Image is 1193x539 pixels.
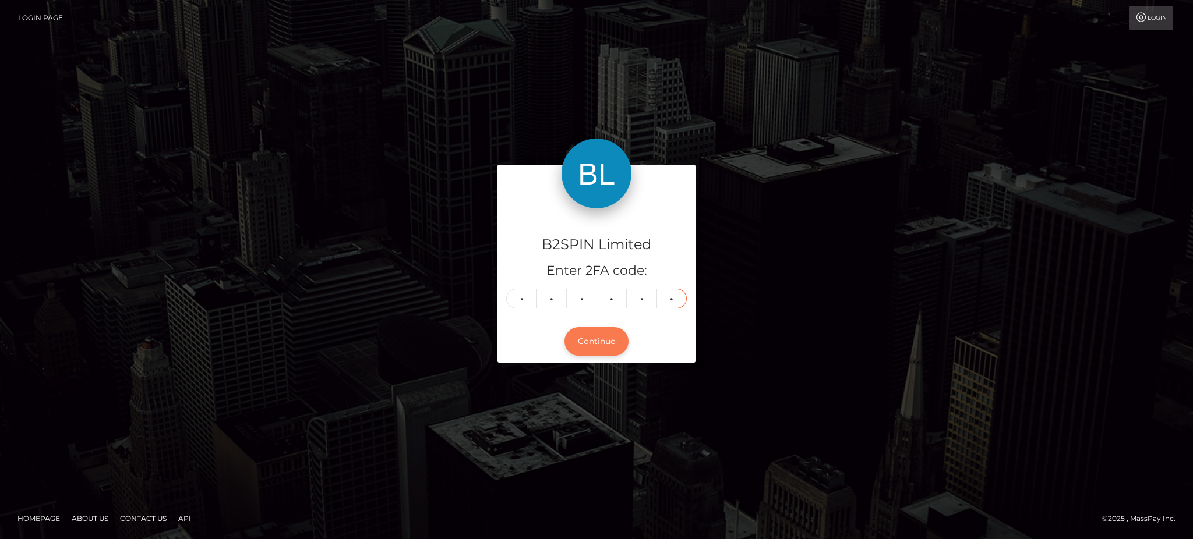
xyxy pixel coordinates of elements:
h5: Enter 2FA code: [506,262,687,280]
a: Contact Us [115,509,171,527]
div: © 2025 , MassPay Inc. [1102,512,1184,525]
a: API [174,509,196,527]
a: About Us [67,509,113,527]
a: Login [1129,6,1173,30]
img: B2SPIN Limited [562,139,631,208]
a: Login Page [18,6,63,30]
button: Continue [564,327,629,356]
h4: B2SPIN Limited [506,235,687,255]
a: Homepage [13,509,65,527]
